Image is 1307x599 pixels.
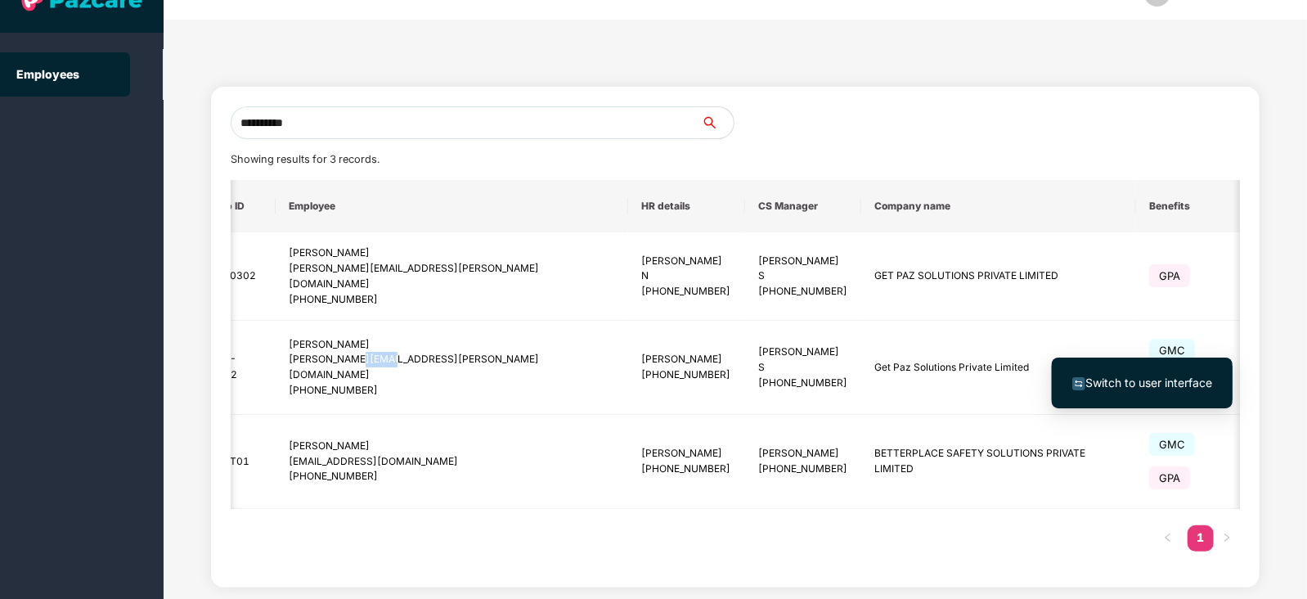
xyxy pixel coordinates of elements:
[861,415,1136,509] td: BETTERPLACE SAFETY SOLUTIONS PRIVATE LIMITED
[198,232,276,321] td: PAZ0302
[289,245,615,261] div: [PERSON_NAME]
[758,462,848,477] div: [PHONE_NUMBER]
[700,106,734,139] button: search
[289,352,615,383] div: [PERSON_NAME][EMAIL_ADDRESS][PERSON_NAME][DOMAIN_NAME]
[641,254,732,285] div: [PERSON_NAME] N
[276,180,628,232] th: Employee
[641,352,732,367] div: [PERSON_NAME]
[1149,339,1195,362] span: GMC
[641,462,732,477] div: [PHONE_NUMBER]
[700,116,734,129] span: search
[289,337,615,353] div: [PERSON_NAME]
[1155,525,1181,552] li: Previous Page
[1188,525,1214,550] a: 1
[1163,533,1173,543] span: left
[861,321,1136,415] td: Get Paz Solutions Private Limited
[758,446,848,462] div: [PERSON_NAME]
[758,284,848,299] div: [PHONE_NUMBER]
[1149,466,1190,489] span: GPA
[289,383,615,399] div: [PHONE_NUMBER]
[289,292,615,308] div: [PHONE_NUMBER]
[861,232,1136,321] td: GET PAZ SOLUTIONS PRIVATE LIMITED
[1149,433,1195,456] span: GMC
[289,469,615,484] div: [PHONE_NUMBER]
[641,446,732,462] div: [PERSON_NAME]
[289,261,615,292] div: [PERSON_NAME][EMAIL_ADDRESS][PERSON_NAME][DOMAIN_NAME]
[1072,377,1085,390] img: svg+xml;base64,PHN2ZyB4bWxucz0iaHR0cDovL3d3dy53My5vcmcvMjAwMC9zdmciIHdpZHRoPSIxNiIgaGVpZ2h0PSIxNi...
[745,180,861,232] th: CS Manager
[641,367,732,383] div: [PHONE_NUMBER]
[1149,264,1190,287] span: GPA
[641,284,732,299] div: [PHONE_NUMBER]
[1222,533,1232,543] span: right
[1188,525,1214,552] li: 1
[231,153,380,165] span: Showing results for 3 records.
[16,67,79,81] a: Employees
[1085,376,1212,390] span: Switch to user interface
[198,415,276,509] td: TEST01
[289,439,615,454] div: [PERSON_NAME]
[1214,525,1240,552] button: right
[1214,525,1240,552] li: Next Page
[198,321,276,415] td: PAZ-0302
[758,345,848,376] div: [PERSON_NAME] S
[289,454,615,470] div: [EMAIL_ADDRESS][DOMAIN_NAME]
[861,180,1136,232] th: Company name
[1136,180,1273,232] th: Benefits
[758,254,848,285] div: [PERSON_NAME] S
[758,376,848,391] div: [PHONE_NUMBER]
[198,180,276,232] th: Emp ID
[1155,525,1181,552] button: left
[628,180,745,232] th: HR details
